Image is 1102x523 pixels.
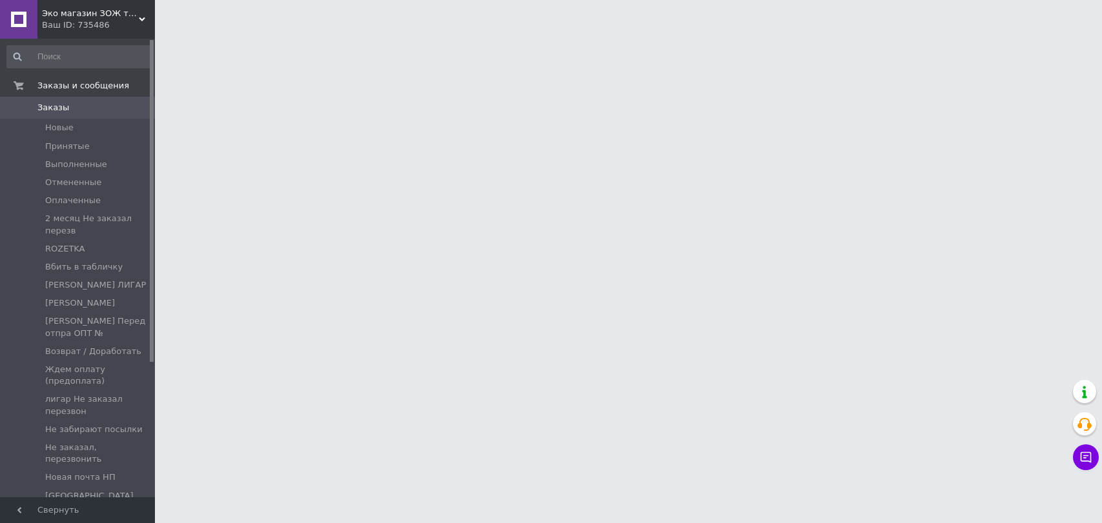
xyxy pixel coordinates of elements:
span: [PERSON_NAME] ЛИГАР [45,279,146,291]
span: Выполненные [45,159,107,170]
span: Вбить в табличку [45,261,123,273]
span: Принятые [45,141,90,152]
span: Возврат / Доработать [45,346,141,357]
span: Заказы [37,102,69,113]
span: Ждем оплату (предоплата) [45,364,150,387]
span: лигар Не заказал перезвон [45,393,150,417]
span: Не заказал, перезвонить [45,442,150,465]
button: Чат с покупателем [1073,444,1099,470]
span: Новые [45,122,74,133]
span: Новая почта НП [45,471,116,483]
span: [PERSON_NAME] [45,297,115,309]
div: Ваш ID: 735486 [42,19,155,31]
input: Поиск [6,45,152,68]
span: Не забирают посылки [45,424,143,435]
span: Отмененные [45,177,101,188]
span: Эко магазин ЗОЖ товаров для здоровья, красоты и спорта - Экомедик - ecomedik [42,8,139,19]
span: Заказы и сообщения [37,80,129,92]
span: [PERSON_NAME] Перед отпра ОПТ № [45,315,150,339]
span: [GEOGRAPHIC_DATA] отправляет [45,490,150,513]
span: 2 месяц Не заказал перезв [45,213,150,236]
span: Оплаченные [45,195,101,206]
span: ROZETKA [45,243,85,255]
